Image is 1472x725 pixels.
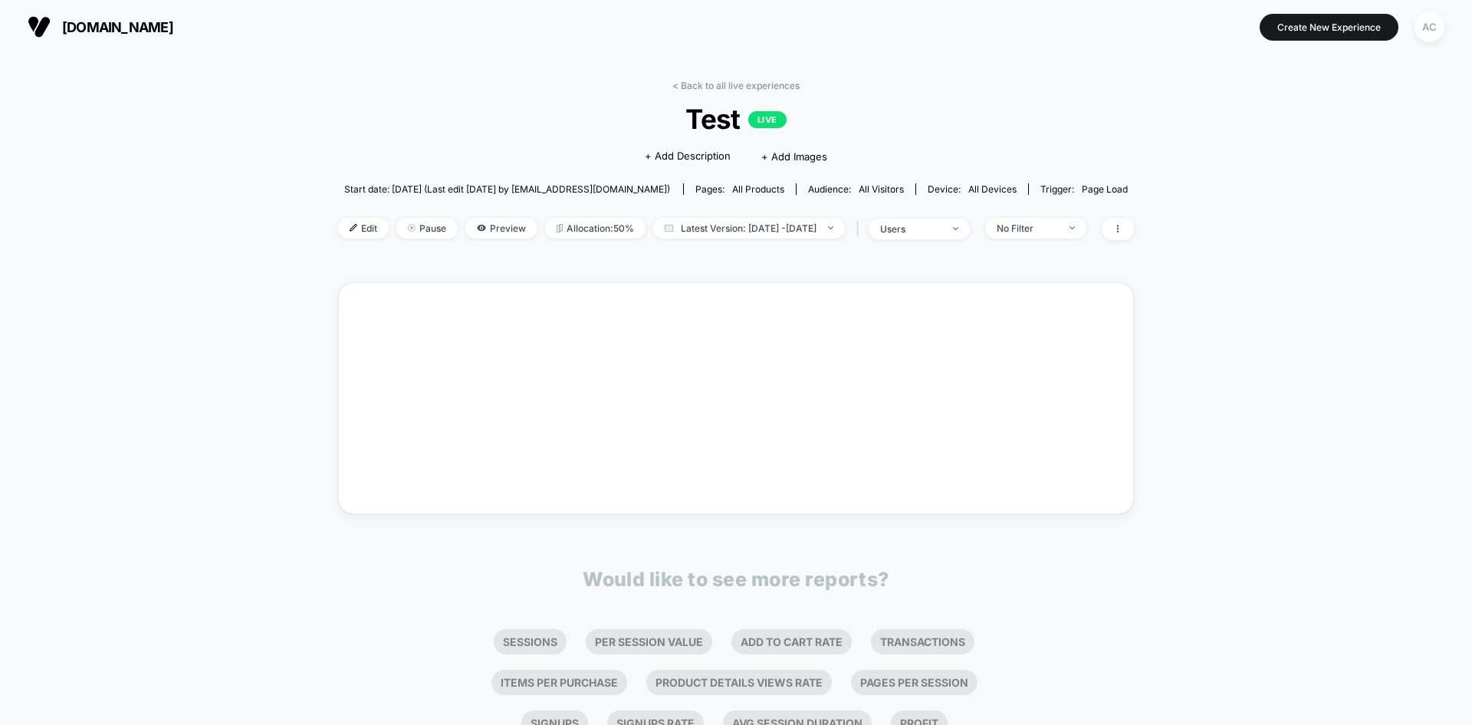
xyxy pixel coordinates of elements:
[1040,183,1128,195] div: Trigger:
[915,183,1028,195] span: Device:
[853,218,869,240] span: |
[23,15,178,39] button: [DOMAIN_NAME]
[645,149,731,164] span: + Add Description
[378,103,1094,135] span: Test
[953,227,958,230] img: end
[665,224,673,232] img: calendar
[491,670,627,695] li: Items Per Purchase
[1260,14,1398,41] button: Create New Experience
[646,670,832,695] li: Product Details Views Rate
[396,218,458,239] span: Pause
[880,223,941,235] div: users
[557,224,563,232] img: rebalance
[748,111,787,128] p: LIVE
[583,568,889,591] p: Would like to see more reports?
[1410,12,1449,43] button: AC
[871,629,974,654] li: Transactions
[545,218,646,239] span: Allocation: 50%
[968,183,1017,195] span: all devices
[1069,226,1075,229] img: end
[731,629,852,654] li: Add To Cart Rate
[350,224,357,232] img: edit
[761,150,827,163] span: + Add Images
[732,183,784,195] span: all products
[672,80,800,91] a: < Back to all live experiences
[851,670,978,695] li: Pages Per Session
[28,15,51,38] img: Visually logo
[1082,183,1128,195] span: Page Load
[997,222,1058,234] div: No Filter
[1414,12,1444,42] div: AC
[408,224,416,232] img: end
[586,629,712,654] li: Per Session Value
[338,218,389,239] span: Edit
[695,183,784,195] div: Pages:
[828,226,833,229] img: end
[494,629,567,654] li: Sessions
[859,183,904,195] span: All Visitors
[653,218,845,239] span: Latest Version: [DATE] - [DATE]
[344,183,670,195] span: Start date: [DATE] (Last edit [DATE] by [EMAIL_ADDRESS][DOMAIN_NAME])
[62,19,173,35] span: [DOMAIN_NAME]
[465,218,537,239] span: Preview
[808,183,904,195] div: Audience:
